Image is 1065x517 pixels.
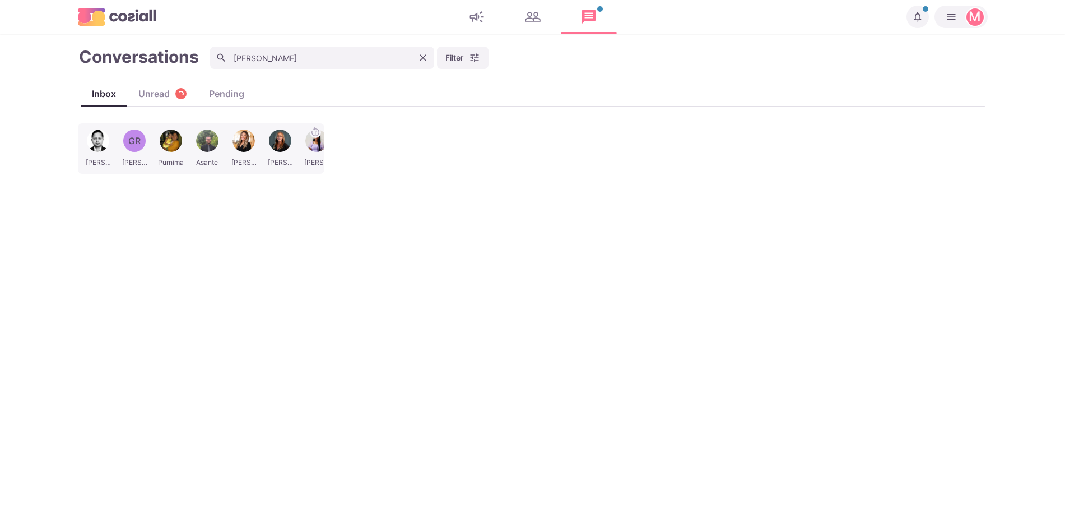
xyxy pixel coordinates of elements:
[81,87,127,100] div: Inbox
[198,87,255,100] div: Pending
[78,8,156,25] img: logo
[437,47,489,69] button: Filter
[210,47,434,69] input: Search conversations
[127,87,198,100] div: Unread
[906,6,929,28] button: Notifications
[969,10,981,24] div: Martin
[79,47,199,67] h1: Conversations
[934,6,988,28] button: Martin
[415,49,431,66] button: Clear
